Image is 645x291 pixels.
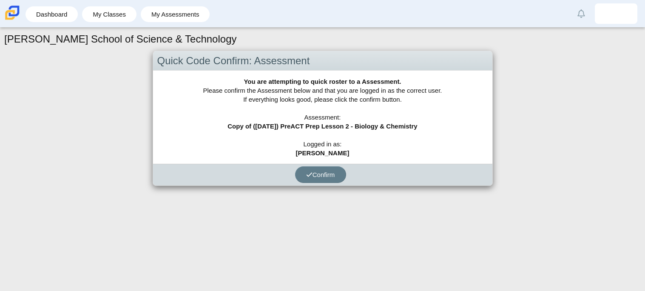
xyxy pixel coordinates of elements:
h1: [PERSON_NAME] School of Science & Technology [4,32,237,46]
div: Quick Code Confirm: Assessment [153,51,492,71]
img: Carmen School of Science & Technology [3,4,21,22]
button: Confirm [295,166,346,183]
a: johanneleazar.mora.tAvqsV [595,3,637,24]
a: My Assessments [145,6,206,22]
a: Alerts [572,4,591,23]
b: [PERSON_NAME] [296,149,349,157]
a: Dashboard [30,6,74,22]
b: Copy of ([DATE]) PreACT Prep Lesson 2 - Biology & Chemistry [227,123,417,130]
img: johanneleazar.mora.tAvqsV [609,7,623,20]
a: My Classes [86,6,132,22]
div: Please confirm the Assessment below and that you are logged in as the correct user. If everything... [153,71,492,164]
a: Carmen School of Science & Technology [3,16,21,23]
span: Confirm [306,171,335,178]
b: You are attempting to quick roster to a Assessment. [244,78,401,85]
